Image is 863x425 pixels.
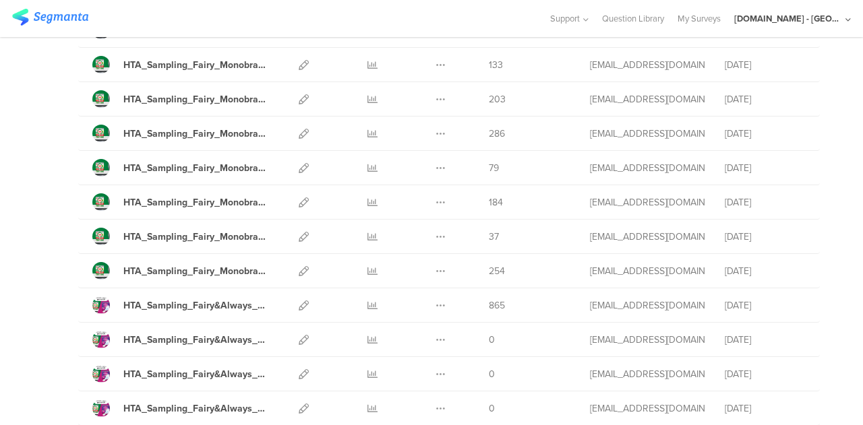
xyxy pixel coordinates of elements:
span: 254 [489,264,505,278]
div: HTA_Sampling_Fairy&Always_Multibrand_Nov'24_QR_Code [123,298,269,313]
span: 79 [489,161,499,175]
img: segmanta logo [12,9,88,26]
div: [DOMAIN_NAME] - [GEOGRAPHIC_DATA] [734,12,842,25]
div: [DATE] [725,58,806,72]
div: HTA_Sampling_Fairy_Monobrand_Nov'24_Link_6 [123,92,269,106]
a: HTA_Sampling_Fairy_Monobrand_Nov'24_Link_2 [92,228,269,245]
div: jansson.cj@pg.com [590,127,705,141]
div: [DATE] [725,195,806,209]
a: HTA_Sampling_Fairy_Monobrand_Nov'24_Link_5 [92,125,269,142]
div: jansson.cj@pg.com [590,58,705,72]
span: 37 [489,230,499,244]
span: 133 [489,58,503,72]
span: 286 [489,127,505,141]
div: [DATE] [725,298,806,313]
a: HTA_Sampling_Fairy_Monobrand_Nov'24_Link_4 [92,159,269,176]
a: HTA_Sampling_Fairy&Always_Multibrand_Nov'24_Link_48 [92,399,269,417]
span: 184 [489,195,503,209]
span: 865 [489,298,505,313]
span: 203 [489,92,506,106]
div: jansson.cj@pg.com [590,333,705,347]
div: jansson.cj@pg.com [590,161,705,175]
a: HTA_Sampling_Fairy&Always_Multibrand_Nov'24_Link_49 [92,365,269,383]
div: [DATE] [725,367,806,381]
div: [DATE] [725,333,806,347]
div: HTA_Sampling_Fairy&Always_Multibrand_Nov'24_Link_50 [123,333,269,347]
div: [DATE] [725,92,806,106]
div: [DATE] [725,264,806,278]
div: jansson.cj@pg.com [590,92,705,106]
a: HTA_Sampling_Fairy_Monobrand_Nov'24_Link_3 [92,193,269,211]
div: jansson.cj@pg.com [590,264,705,278]
span: Support [550,12,580,25]
div: jansson.cj@pg.com [590,195,705,209]
div: HTA_Sampling_Fairy_Monobrand_Nov'24_Link_1 [123,264,269,278]
a: HTA_Sampling_Fairy_Monobrand_Nov'24_Link_1 [92,262,269,280]
div: HTA_Sampling_Fairy_Monobrand_Nov'24_Link_4 [123,161,269,175]
div: HTA_Sampling_Fairy_Monobrand_Nov'24_Link_3 [123,195,269,209]
div: [DATE] [725,230,806,244]
a: HTA_Sampling_Fairy&Always_Multibrand_Nov'24_Link_50 [92,331,269,348]
div: [DATE] [725,161,806,175]
span: 0 [489,401,495,416]
div: HTA_Sampling_Fairy_Monobrand_Nov'24_Link_5 [123,127,269,141]
a: HTA_Sampling_Fairy_Monobrand_Nov'24_Link_6 [92,90,269,108]
div: jansson.cj@pg.com [590,298,705,313]
a: HTA_Sampling_Fairy&Always_Multibrand_Nov'24_QR_Code [92,296,269,314]
span: 0 [489,333,495,347]
div: jansson.cj@pg.com [590,401,705,416]
a: HTA_Sampling_Fairy_Monobrand_Nov'24_Link_7 [92,56,269,73]
div: jansson.cj@pg.com [590,230,705,244]
span: 0 [489,367,495,381]
div: HTA_Sampling_Fairy_Monobrand_Nov'24_Link_7 [123,58,269,72]
div: [DATE] [725,401,806,416]
div: HTA_Sampling_Fairy_Monobrand_Nov'24_Link_2 [123,230,269,244]
div: [DATE] [725,127,806,141]
div: HTA_Sampling_Fairy&Always_Multibrand_Nov'24_Link_48 [123,401,269,416]
div: HTA_Sampling_Fairy&Always_Multibrand_Nov'24_Link_49 [123,367,269,381]
div: jansson.cj@pg.com [590,367,705,381]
